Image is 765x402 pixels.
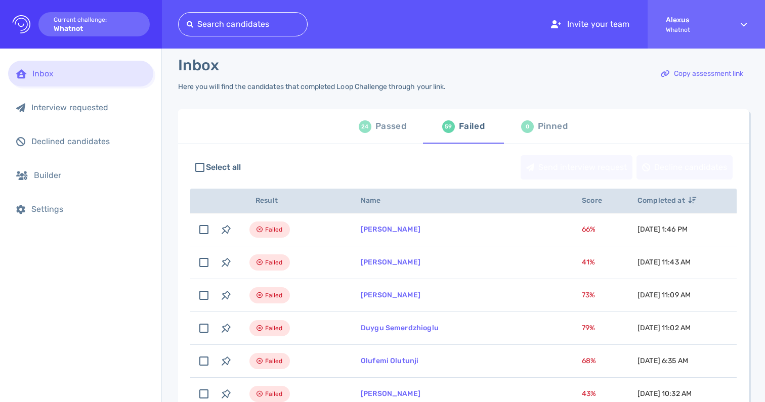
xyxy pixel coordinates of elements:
[265,289,283,301] span: Failed
[637,225,688,234] span: [DATE] 1:46 PM
[636,155,733,180] button: Decline candidates
[361,225,420,234] a: [PERSON_NAME]
[637,258,691,266] span: [DATE] 11:43 AM
[178,56,219,74] h1: Inbox
[265,224,283,236] span: Failed
[361,356,418,365] a: Olufemi Olutunji
[582,225,596,234] span: 66 %
[459,119,485,134] div: Failed
[265,322,283,334] span: Failed
[31,204,145,214] div: Settings
[31,137,145,146] div: Declined candidates
[582,291,595,299] span: 73 %
[361,196,392,205] span: Name
[375,119,406,134] div: Passed
[582,324,595,332] span: 79 %
[265,256,283,269] span: Failed
[637,389,692,398] span: [DATE] 10:32 AM
[666,16,722,24] strong: Alexus
[637,324,691,332] span: [DATE] 11:02 AM
[265,355,283,367] span: Failed
[582,258,595,266] span: 41 %
[637,156,732,179] div: Decline candidates
[582,356,596,365] span: 68 %
[237,189,349,213] th: Result
[361,258,420,266] a: [PERSON_NAME]
[34,170,145,180] div: Builder
[637,356,688,365] span: [DATE] 6:35 AM
[31,103,145,112] div: Interview requested
[521,155,632,180] button: Send interview request
[361,291,420,299] a: [PERSON_NAME]
[361,324,439,332] a: Duygu Semerdzhioglu
[521,156,632,179] div: Send interview request
[32,69,145,78] div: Inbox
[538,119,568,134] div: Pinned
[206,161,241,173] span: Select all
[637,291,691,299] span: [DATE] 11:09 AM
[442,120,455,133] div: 59
[582,389,596,398] span: 43 %
[655,62,749,86] button: Copy assessment link
[656,62,748,85] div: Copy assessment link
[361,389,420,398] a: [PERSON_NAME]
[265,388,283,400] span: Failed
[359,120,371,133] div: 24
[178,82,446,91] div: Here you will find the candidates that completed Loop Challenge through your link.
[521,120,534,133] div: 0
[637,196,696,205] span: Completed at
[666,26,722,33] span: Whatnot
[582,196,613,205] span: Score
